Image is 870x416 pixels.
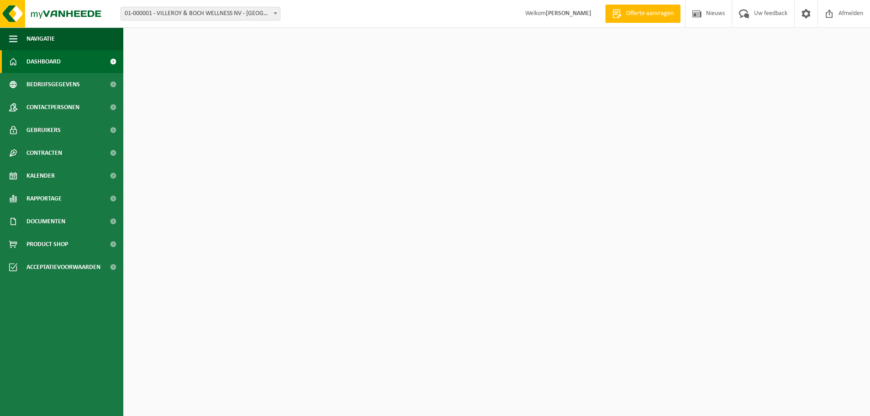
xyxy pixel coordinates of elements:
span: Dashboard [26,50,61,73]
span: Contactpersonen [26,96,79,119]
span: Contracten [26,142,62,164]
span: Documenten [26,210,65,233]
span: Acceptatievoorwaarden [26,256,100,279]
span: Gebruikers [26,119,61,142]
span: Kalender [26,164,55,187]
span: Bedrijfsgegevens [26,73,80,96]
span: 01-000001 - VILLEROY & BOCH WELLNESS NV - ROESELARE [121,7,280,20]
strong: [PERSON_NAME] [546,10,591,17]
span: Offerte aanvragen [624,9,676,18]
span: Product Shop [26,233,68,256]
span: Navigatie [26,27,55,50]
a: Offerte aanvragen [605,5,680,23]
span: 01-000001 - VILLEROY & BOCH WELLNESS NV - ROESELARE [121,7,280,21]
span: Rapportage [26,187,62,210]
